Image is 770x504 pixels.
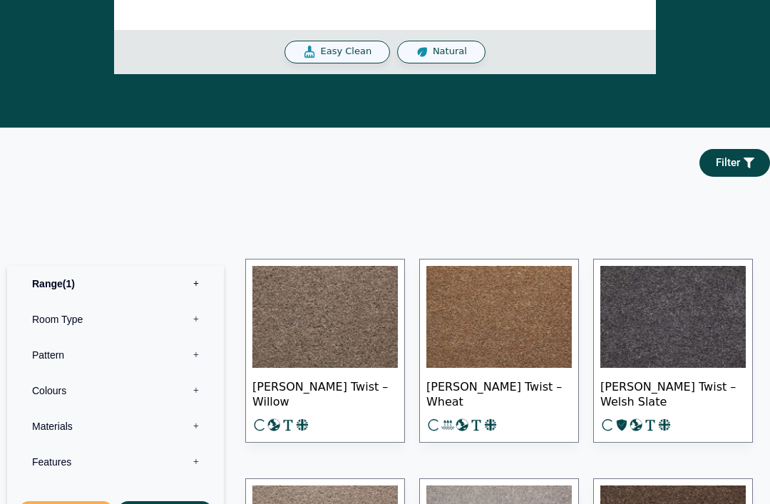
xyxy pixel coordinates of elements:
[593,259,753,444] a: [PERSON_NAME] Twist – Welsh Slate
[18,374,213,409] label: Colours
[716,158,740,169] span: Filter
[320,46,371,58] span: Easy Clean
[426,369,572,418] span: [PERSON_NAME] Twist – Wheat
[699,150,770,178] a: Filter
[252,267,398,369] img: Tomkinson Twist Willow
[245,259,405,444] a: [PERSON_NAME] Twist – Willow
[18,409,213,445] label: Materials
[18,445,213,480] label: Features
[63,279,75,290] span: 1
[426,267,572,369] img: Tomkinson Twist - Wheat
[600,369,746,418] span: [PERSON_NAME] Twist – Welsh Slate
[433,46,467,58] span: Natural
[18,338,213,374] label: Pattern
[18,302,213,338] label: Room Type
[419,259,579,444] a: [PERSON_NAME] Twist – Wheat
[252,369,398,418] span: [PERSON_NAME] Twist – Willow
[600,267,746,369] img: Tomkinson Twist Welsh Slate
[18,267,213,302] label: Range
